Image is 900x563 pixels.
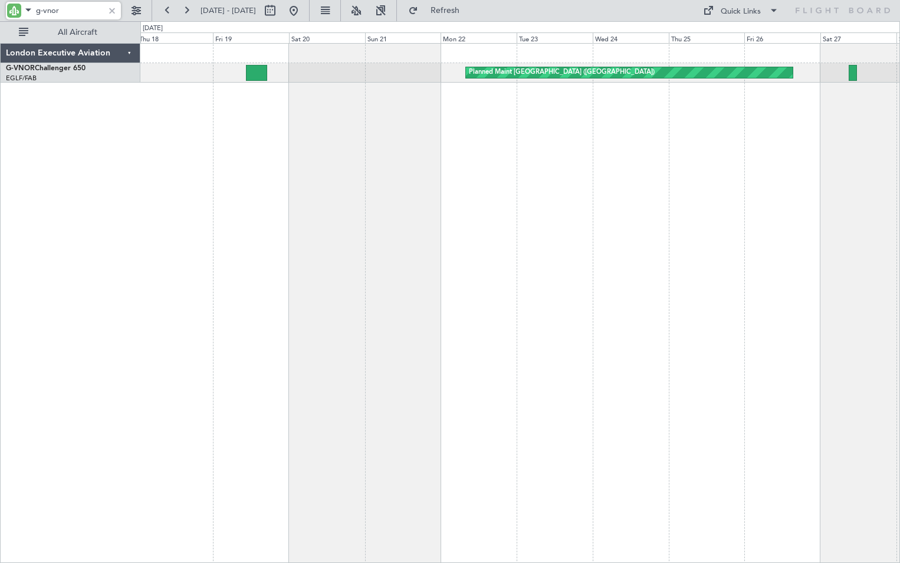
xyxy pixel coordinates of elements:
[289,32,365,43] div: Sat 20
[744,32,820,43] div: Fri 26
[6,74,37,83] a: EGLF/FAB
[365,32,441,43] div: Sun 21
[213,32,289,43] div: Fri 19
[6,65,35,72] span: G-VNOR
[143,24,163,34] div: [DATE]
[721,6,761,18] div: Quick Links
[669,32,745,43] div: Thu 25
[31,28,124,37] span: All Aircraft
[697,1,784,20] button: Quick Links
[517,32,593,43] div: Tue 23
[6,65,86,72] a: G-VNORChallenger 650
[201,5,256,16] span: [DATE] - [DATE]
[403,1,474,20] button: Refresh
[593,32,669,43] div: Wed 24
[469,64,655,81] div: Planned Maint [GEOGRAPHIC_DATA] ([GEOGRAPHIC_DATA])
[36,2,104,19] input: A/C (Reg. or Type)
[421,6,470,15] span: Refresh
[820,32,896,43] div: Sat 27
[137,32,213,43] div: Thu 18
[13,23,128,42] button: All Aircraft
[441,32,517,43] div: Mon 22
